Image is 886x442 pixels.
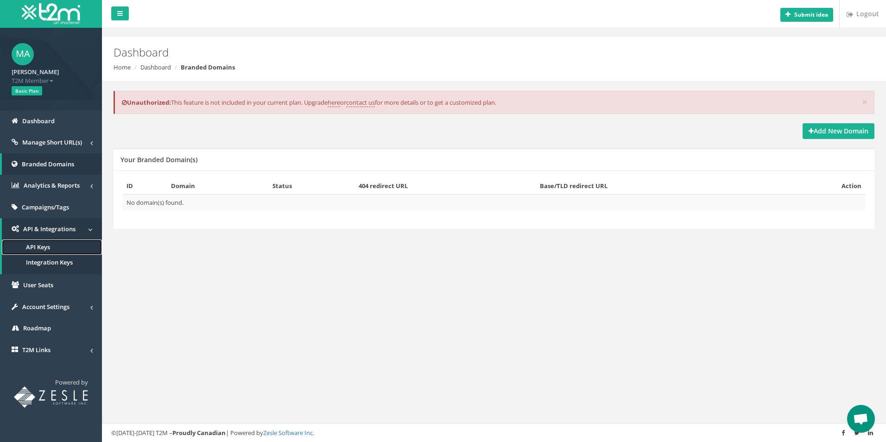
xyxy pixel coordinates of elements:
[22,203,69,211] span: Campaigns/Tags
[114,63,131,71] a: Home
[22,160,74,168] span: Branded Domains
[12,68,59,76] strong: [PERSON_NAME]
[167,178,268,194] th: Domain
[140,63,171,71] a: Dashboard
[778,178,865,194] th: Action
[26,258,73,266] span: Integration Keys
[355,178,537,194] th: 404 redirect URL
[22,138,82,146] span: Manage Short URL(s)
[23,225,76,233] span: API & Integrations
[346,98,375,107] a: contact us
[12,43,34,65] span: MA
[22,117,55,125] span: Dashboard
[114,91,874,114] div: This feature is not included in your current plan. Upgrade or for more details or to get a custom...
[22,3,80,24] img: T2M
[809,126,868,135] strong: Add New Domain
[2,255,102,270] a: Integration Keys
[120,156,197,163] h5: Your Branded Domain(s)
[14,386,88,408] img: T2M URL Shortener powered by Zesle Software Inc.
[114,46,745,58] h2: Dashboard
[23,281,53,289] span: User Seats
[780,8,833,22] button: Submit idea
[26,243,50,251] span: API Keys
[12,65,90,85] a: [PERSON_NAME] T2M Member
[263,429,314,437] a: Zesle Software Inc.
[122,98,171,107] b: Unauthorized:
[847,405,875,433] div: Open chat
[12,86,42,95] span: Basic Plan
[22,346,51,354] span: T2M Links
[123,178,167,194] th: ID
[328,98,340,107] a: here
[24,181,80,189] span: Analytics & Reports
[536,178,777,194] th: Base/TLD redirect URL
[2,240,102,255] a: API Keys
[111,429,877,437] div: ©[DATE]-[DATE] T2M – | Powered by
[123,194,865,210] td: No domain(s) found.
[862,97,867,107] button: ×
[181,63,235,71] strong: Branded Domains
[55,378,88,386] span: Powered by
[794,11,828,19] b: Submit idea
[269,178,355,194] th: Status
[22,303,70,311] span: Account Settings
[23,324,51,332] span: Roadmap
[12,76,90,85] span: T2M Member
[172,429,226,437] strong: Proudly Canadian
[803,123,874,139] a: Add New Domain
